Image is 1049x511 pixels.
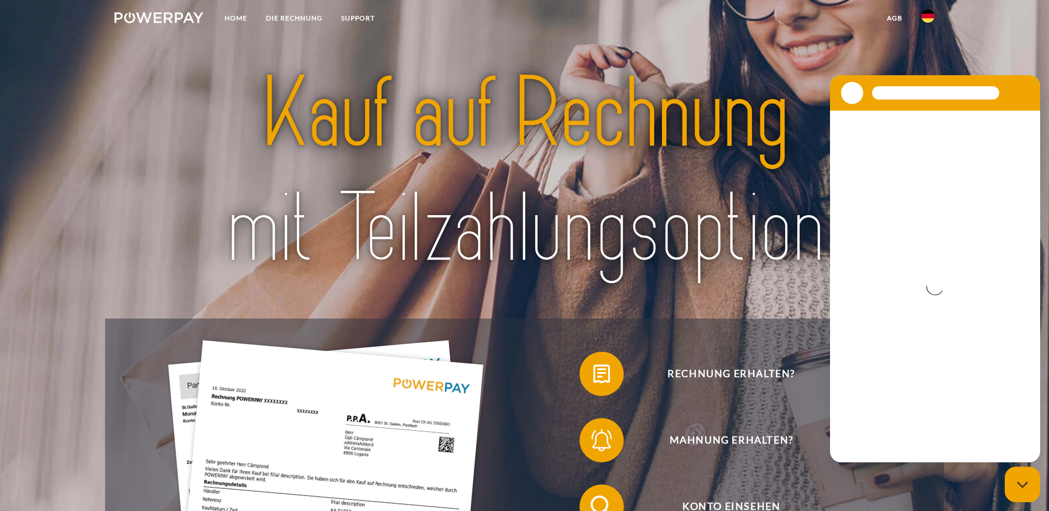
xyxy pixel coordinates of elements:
button: Rechnung erhalten? [580,352,867,396]
img: qb_bell.svg [588,426,615,454]
img: qb_bill.svg [588,360,615,388]
img: de [921,9,935,23]
span: Mahnung erhalten? [596,418,867,462]
a: Home [215,8,257,28]
img: logo-powerpay-white.svg [114,12,203,23]
img: title-powerpay_de.svg [155,51,894,292]
iframe: Messaging-Fenster [830,75,1040,462]
button: Mahnung erhalten? [580,418,867,462]
a: DIE RECHNUNG [257,8,332,28]
a: agb [878,8,912,28]
span: Rechnung erhalten? [596,352,867,396]
a: SUPPORT [332,8,384,28]
iframe: Schaltfläche zum Öffnen des Messaging-Fensters [1005,467,1040,502]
